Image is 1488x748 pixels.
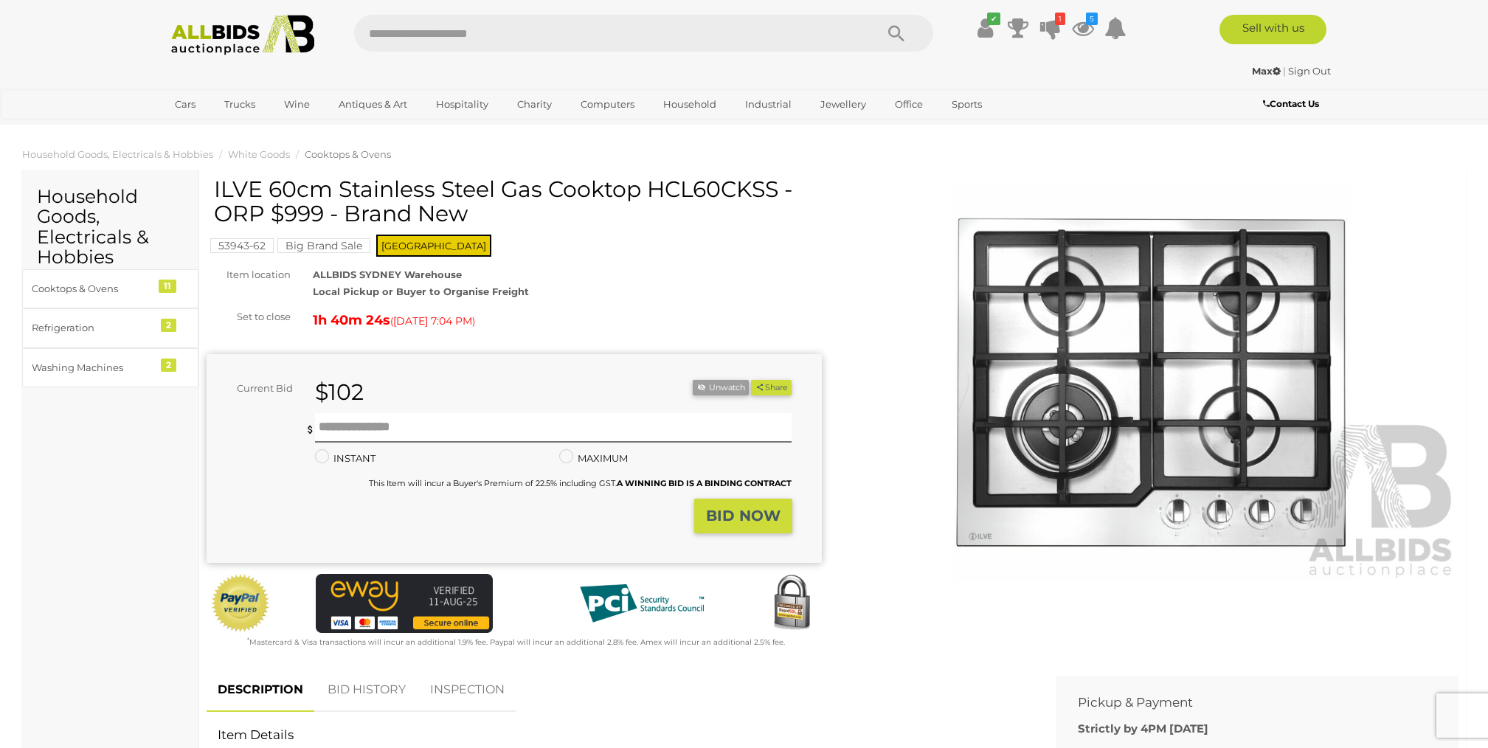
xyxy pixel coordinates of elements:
a: Sign Out [1288,65,1331,77]
a: Wine [274,92,319,117]
a: White Goods [228,148,290,160]
a: Washing Machines 2 [22,348,198,387]
label: INSTANT [315,450,376,467]
button: Search [859,15,933,52]
img: Official PayPal Seal [210,574,271,633]
strong: 1h 40m 24s [313,312,390,328]
a: Computers [571,92,644,117]
a: Office [885,92,932,117]
i: 1 [1055,13,1065,25]
a: 1 [1039,15,1062,41]
h1: ILVE 60cm Stainless Steel Gas Cooktop HCL60CKSS - ORP $999 - Brand New [214,177,818,226]
span: | [1283,65,1286,77]
a: Sell with us [1219,15,1326,44]
a: Household Goods, Electricals & Hobbies [22,148,213,160]
a: Jewellery [811,92,876,117]
img: Allbids.com.au [163,15,323,55]
a: ✔ [975,15,997,41]
b: A WINNING BID IS A BINDING CONTRACT [617,478,792,488]
div: Refrigeration [32,319,153,336]
strong: Max [1252,65,1281,77]
a: 5 [1072,15,1094,41]
button: Unwatch [693,380,749,395]
button: BID NOW [694,499,792,533]
h2: Pickup & Payment [1078,696,1414,710]
a: Trucks [215,92,265,117]
li: Unwatch this item [693,380,749,395]
strong: $102 [315,378,364,406]
h2: Household Goods, Electricals & Hobbies [37,187,184,268]
strong: Local Pickup or Buyer to Organise Freight [313,285,529,297]
a: 53943-62 [210,240,274,252]
small: Mastercard & Visa transactions will incur an additional 1.9% fee. Paypal will incur an additional... [247,637,785,647]
a: Refrigeration 2 [22,308,198,347]
a: INSPECTION [419,668,516,712]
span: [DATE] 7:04 PM [393,314,472,328]
div: 2 [161,319,176,332]
span: ( ) [390,315,475,327]
b: Contact Us [1263,98,1319,109]
i: 5 [1086,13,1098,25]
a: Sports [942,92,992,117]
div: 2 [161,359,176,372]
a: Contact Us [1263,96,1323,112]
a: Cooktops & Ovens [305,148,391,160]
img: Secured by Rapid SSL [762,574,821,633]
a: BID HISTORY [316,668,417,712]
mark: 53943-62 [210,238,274,253]
a: Cooktops & Ovens 11 [22,269,198,308]
i: ✔ [987,13,1000,25]
a: [GEOGRAPHIC_DATA] [165,117,289,141]
mark: Big Brand Sale [277,238,370,253]
div: Current Bid [207,380,304,397]
label: MAXIMUM [559,450,628,467]
div: 11 [159,280,176,293]
div: Washing Machines [32,359,153,376]
a: Household [654,92,726,117]
img: PCI DSS compliant [568,574,716,633]
small: This Item will incur a Buyer's Premium of 22.5% including GST. [369,478,792,488]
b: Strictly by 4PM [DATE] [1078,721,1208,735]
a: Industrial [736,92,801,117]
a: Max [1252,65,1283,77]
div: Set to close [195,308,302,325]
button: Share [751,380,792,395]
img: ILVE 60cm Stainless Steel Gas Cooktop HCL60CKSS - ORP $999 - Brand New [844,184,1459,581]
a: Big Brand Sale [277,240,370,252]
strong: BID NOW [706,507,781,524]
a: Hospitality [426,92,498,117]
img: eWAY Payment Gateway [316,574,493,633]
div: Item location [195,266,302,283]
a: Charity [508,92,561,117]
strong: ALLBIDS SYDNEY Warehouse [313,269,462,280]
a: Cars [165,92,205,117]
div: Cooktops & Ovens [32,280,153,297]
h2: Item Details [218,728,1022,742]
a: DESCRIPTION [207,668,314,712]
a: Antiques & Art [329,92,417,117]
span: [GEOGRAPHIC_DATA] [376,235,491,257]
